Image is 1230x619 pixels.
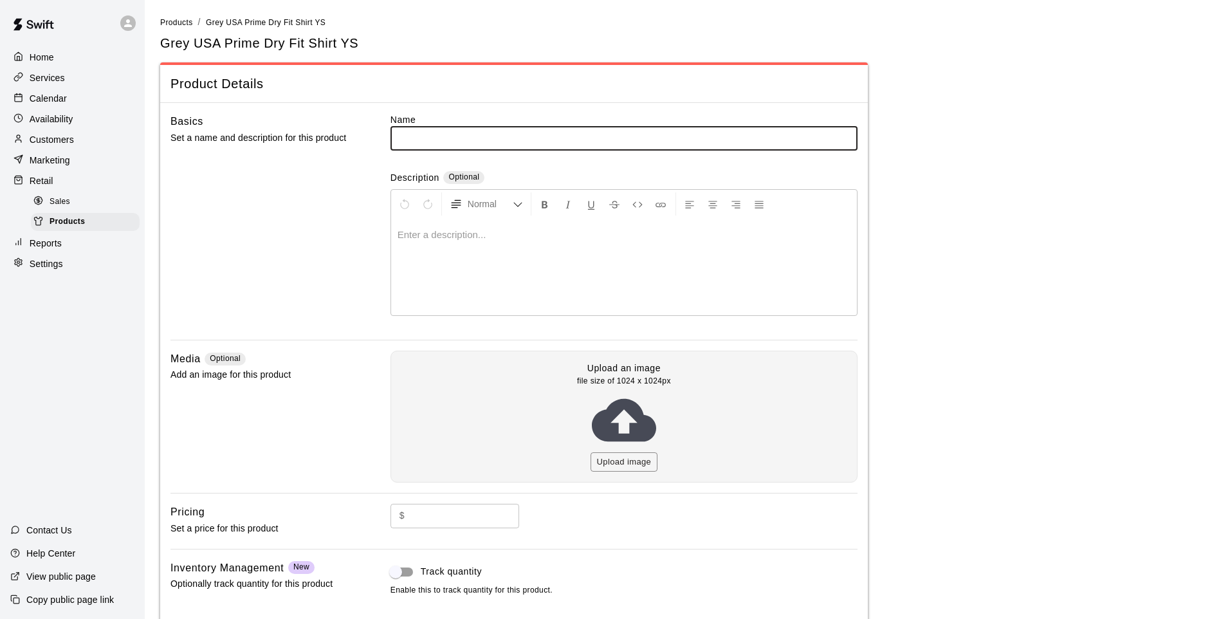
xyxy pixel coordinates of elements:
p: Help Center [26,547,75,560]
span: Optional [448,172,479,181]
p: Contact Us [26,524,72,537]
a: Home [10,48,134,67]
button: Format Strikethrough [603,192,625,216]
span: Sales [50,196,70,208]
button: Format Bold [534,192,556,216]
p: Calendar [30,92,67,105]
button: Redo [417,192,439,216]
a: Products [160,17,193,27]
a: Retail [10,171,134,190]
p: View public page [26,570,96,583]
p: Retail [30,174,53,187]
span: Products [160,18,193,27]
button: Insert Code [627,192,648,216]
p: Customers [30,133,74,146]
h6: Basics [170,113,203,130]
p: Add an image for this product [170,367,349,383]
span: file size of 1024 x 1024px [577,375,671,388]
p: $ [399,509,405,522]
span: New [293,562,309,571]
label: Description [390,171,439,186]
p: Reports [30,237,62,250]
p: Services [30,71,65,84]
button: Justify Align [748,192,770,216]
button: Right Align [725,192,747,216]
span: Product Details [170,75,858,93]
a: Marketing [10,151,134,170]
p: Set a price for this product [170,521,349,537]
button: Undo [394,192,416,216]
button: Formatting Options [445,192,528,216]
button: Center Align [702,192,724,216]
a: Calendar [10,89,134,108]
span: Normal [468,198,513,210]
p: Upload an image [587,362,661,375]
span: Optional [210,354,241,363]
p: Marketing [30,154,70,167]
div: Products [31,213,140,231]
label: Name [390,113,858,126]
span: Grey USA Prime Dry Fit Shirt YS [206,18,326,27]
h5: Grey USA Prime Dry Fit Shirt YS [160,35,358,52]
button: Upload image [591,452,658,472]
h6: Pricing [170,504,205,521]
div: Sales [31,193,140,211]
button: Left Align [679,192,701,216]
a: Services [10,68,134,88]
h6: Inventory Management [170,560,284,577]
nav: breadcrumb [160,15,1215,30]
p: Home [30,51,54,64]
h6: Media [170,351,201,367]
a: Customers [10,130,134,149]
a: Settings [10,254,134,273]
button: Format Underline [580,192,602,216]
p: Optionally track quantity for this product [170,576,349,592]
a: Availability [10,109,134,129]
button: Insert Link [650,192,672,216]
a: Reports [10,234,134,253]
span: Track quantity [421,565,482,578]
span: Products [50,216,85,228]
p: Copy public page link [26,593,114,606]
p: Settings [30,257,63,270]
p: Set a name and description for this product [170,130,349,146]
a: Sales [31,192,145,212]
a: Products [31,212,145,232]
li: / [198,15,201,29]
span: Enable this to track quantity for this product. [390,584,858,597]
button: Format Italics [557,192,579,216]
p: Availability [30,113,73,125]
